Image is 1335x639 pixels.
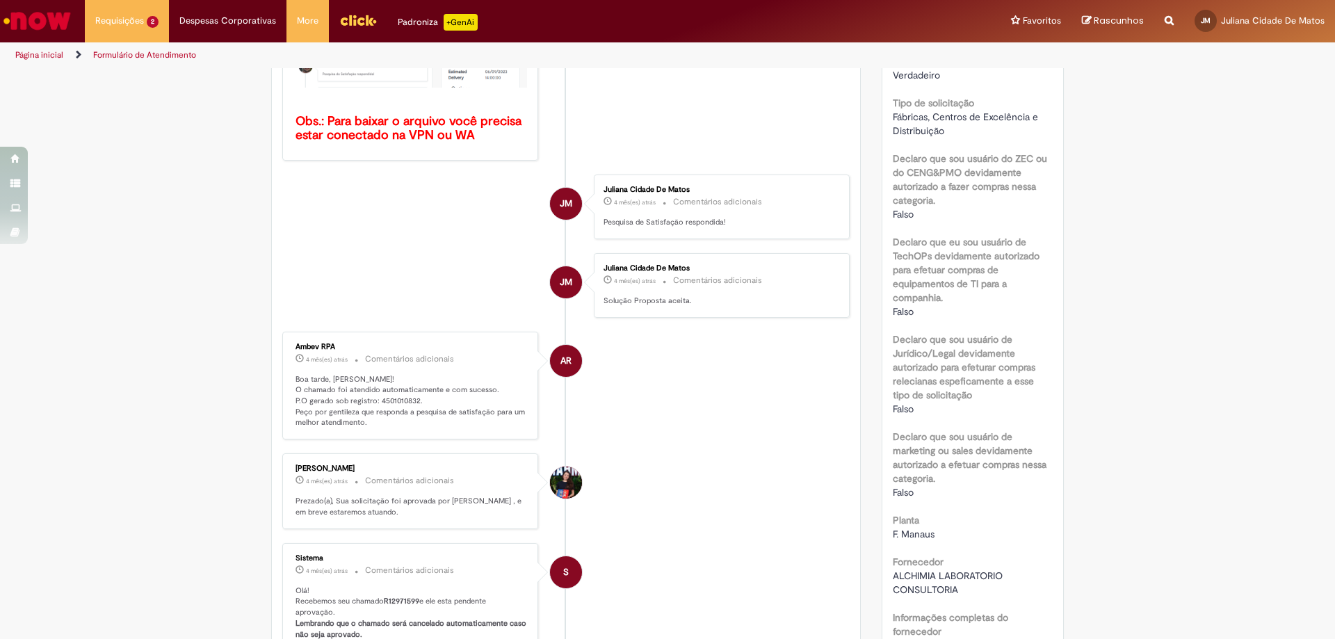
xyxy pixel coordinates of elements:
[893,69,940,81] span: Verdadeiro
[614,277,656,285] time: 24/04/2025 14:04:40
[306,567,348,575] time: 23/04/2025 17:08:47
[306,477,348,485] time: 24/04/2025 13:59:17
[893,486,914,499] span: Falso
[398,14,478,31] div: Padroniza
[296,113,525,143] b: Obs.: Para baixar o arquivo você precisa estar conectado na VPN ou WA
[306,355,348,364] span: 4 mês(es) atrás
[306,355,348,364] time: 24/04/2025 14:01:23
[893,556,944,568] b: Fornecedor
[95,14,144,28] span: Requisições
[306,567,348,575] span: 4 mês(es) atrás
[147,16,159,28] span: 2
[893,111,1041,137] span: Fábricas, Centros de Excelência e Distribuição
[560,187,572,220] span: JM
[614,198,656,207] span: 4 mês(es) atrás
[1082,15,1144,28] a: Rascunhos
[1094,14,1144,27] span: Rascunhos
[893,528,934,540] span: F. Manaus
[1221,15,1325,26] span: Juliana Cidade De Matos
[560,344,572,378] span: AR
[296,374,527,429] p: Boa tarde, [PERSON_NAME]! O chamado foi atendido automaticamente e com sucesso. P.O gerado sob re...
[339,10,377,31] img: click_logo_yellow_360x200.png
[1023,14,1061,28] span: Favoritos
[673,196,762,208] small: Comentários adicionais
[10,42,880,68] ul: Trilhas de página
[550,467,582,499] div: Thaina Teixeira Klein
[893,430,1046,485] b: Declaro que sou usuário de marketing ou sales devidamente autorizado a efetuar compras nessa cate...
[550,266,582,298] div: Juliana Cidade De Matos
[604,296,835,307] p: Solução Proposta aceita.
[1201,16,1211,25] span: JM
[297,14,318,28] span: More
[550,188,582,220] div: Juliana Cidade De Matos
[893,236,1039,304] b: Declaro que eu sou usuário de TechOPs devidamente autorizado para efetuar compras de equipamentos...
[296,343,527,351] div: Ambev RPA
[893,208,914,220] span: Falso
[296,464,527,473] div: [PERSON_NAME]
[384,596,419,606] b: R12971599
[893,305,914,318] span: Falso
[15,49,63,60] a: Página inicial
[563,556,569,589] span: S
[604,217,835,228] p: Pesquisa de Satisfação respondida!
[673,275,762,286] small: Comentários adicionais
[365,475,454,487] small: Comentários adicionais
[296,554,527,563] div: Sistema
[614,198,656,207] time: 24/04/2025 14:04:48
[893,152,1047,207] b: Declaro que sou usuário do ZEC ou do CENG&PMO devidamente autorizado a fazer compras nessa catego...
[893,97,974,109] b: Tipo de solicitação
[560,266,572,299] span: JM
[893,333,1035,401] b: Declaro que sou usuário de Jurídico/Legal devidamente autorizado para efeturar compras relecianas...
[893,403,914,415] span: Falso
[93,49,196,60] a: Formulário de Atendimento
[306,477,348,485] span: 4 mês(es) atrás
[893,514,919,526] b: Planta
[365,353,454,365] small: Comentários adicionais
[614,277,656,285] span: 4 mês(es) atrás
[365,565,454,576] small: Comentários adicionais
[444,14,478,31] p: +GenAi
[179,14,276,28] span: Despesas Corporativas
[1,7,73,35] img: ServiceNow
[550,345,582,377] div: Ambev RPA
[296,496,527,517] p: Prezado(a), Sua solicitação foi aprovada por [PERSON_NAME] , e em breve estaremos atuando.
[550,556,582,588] div: System
[604,264,835,273] div: Juliana Cidade De Matos
[604,186,835,194] div: Juliana Cidade De Matos
[893,611,1008,638] b: Informações completas do fornecedor
[893,569,1005,596] span: ALCHIMIA LABORATORIO CONSULTORIA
